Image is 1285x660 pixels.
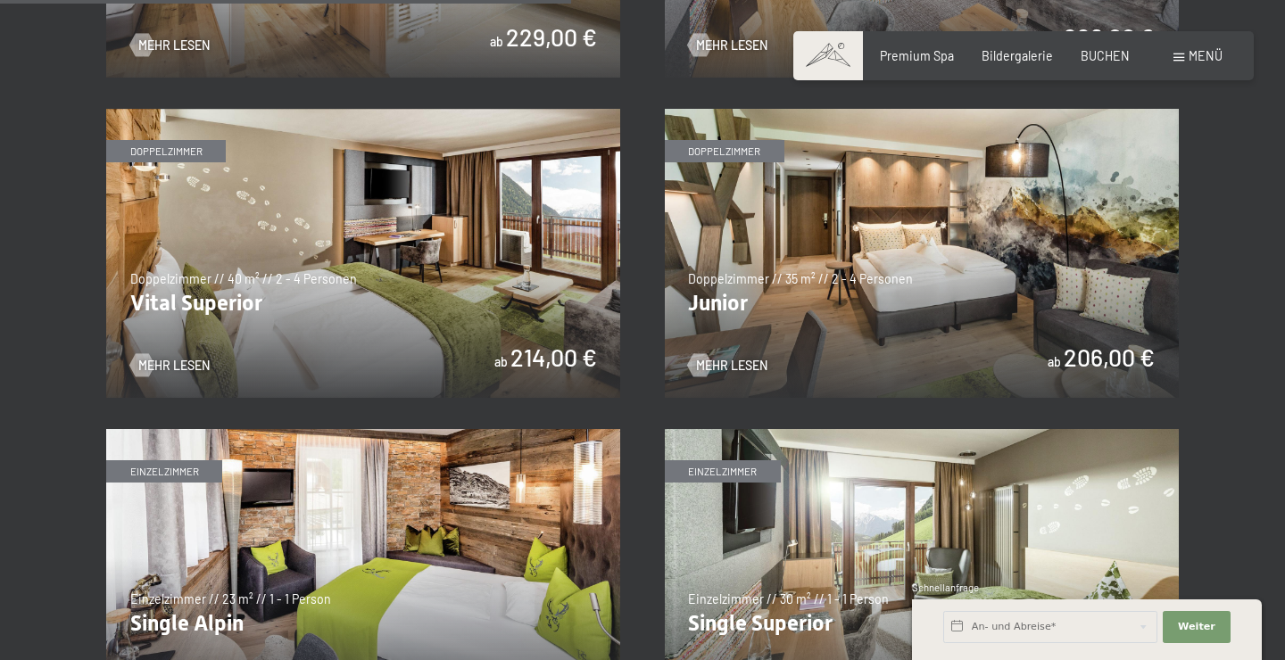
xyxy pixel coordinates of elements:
[696,37,767,54] span: Mehr Lesen
[1178,620,1215,634] span: Weiter
[880,48,954,63] a: Premium Spa
[696,357,767,375] span: Mehr Lesen
[665,429,1179,439] a: Single Superior
[665,109,1179,119] a: Junior
[912,582,979,593] span: Schnellanfrage
[665,109,1179,398] img: Junior
[1163,611,1231,643] button: Weiter
[688,357,767,375] a: Mehr Lesen
[1081,48,1130,63] a: BUCHEN
[106,429,620,439] a: Single Alpin
[138,357,210,375] span: Mehr Lesen
[106,109,620,119] a: Vital Superior
[130,37,210,54] a: Mehr Lesen
[130,357,210,375] a: Mehr Lesen
[106,109,620,398] img: Vital Superior
[1189,48,1223,63] span: Menü
[982,48,1053,63] a: Bildergalerie
[138,37,210,54] span: Mehr Lesen
[688,37,767,54] a: Mehr Lesen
